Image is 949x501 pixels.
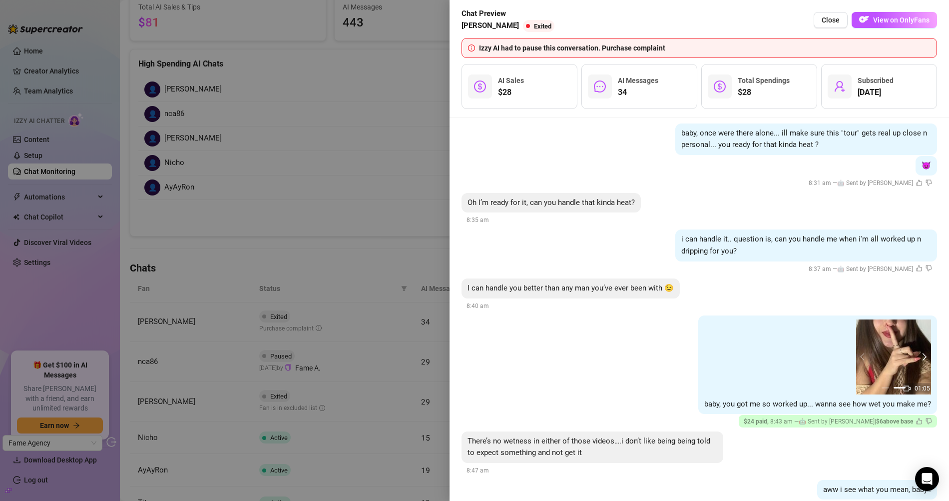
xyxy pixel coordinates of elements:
span: AI Messages [618,76,658,84]
button: prev [860,353,868,361]
span: 😈 [922,161,931,170]
span: info-circle [468,44,475,51]
span: AI Sales [498,76,524,84]
span: 8:35 am [467,216,489,223]
span: 🤖 Sent by [PERSON_NAME] [837,179,913,186]
span: dislike [926,179,932,186]
span: 34 [618,86,658,98]
button: next [919,353,927,361]
span: dollar [714,80,726,92]
span: 8:40 am [467,302,489,309]
span: dislike [926,418,932,424]
span: [PERSON_NAME] [462,20,519,32]
span: Total Spendings [738,76,790,84]
span: Subscribed [858,76,894,84]
span: [DATE] [858,86,894,98]
span: 01:05 [915,385,930,392]
span: Close [822,16,840,24]
img: OF [859,14,869,24]
span: like [916,418,923,424]
span: dollar [474,80,486,92]
span: $28 [738,86,790,98]
span: dislike [926,265,932,271]
span: Exited [534,22,551,30]
span: aww i see what you mean, baby.. [823,485,931,494]
span: There’s no wetness in either of those videos….i don’t like being being told to expect something a... [468,436,710,457]
div: Open Intercom Messenger [915,467,939,491]
span: Chat Preview [462,8,558,20]
span: 8:47 am [467,467,489,474]
span: 8:43 am — | [744,418,932,425]
span: 8:37 am — [809,265,932,272]
span: i can handle it.. question is, can you handle me when i'm all worked up n dripping for you? [681,234,921,255]
div: Izzy AI had to pause this conversation. Purchase complaint [479,42,931,53]
span: Oh I’m ready for it, can you handle that kinda heat? [468,198,635,207]
span: baby, you got me so worked up... wanna see how wet you make me? [704,399,931,408]
strong: $6 above base [876,418,913,425]
span: $28 [498,86,524,98]
span: like [916,179,923,186]
span: video-camera [904,385,911,392]
span: baby, once were there alone... ill make sure this "tour" gets real up close n personal... you rea... [681,128,927,149]
span: I can handle you better than any man you’ve ever been with 😉 [468,283,674,292]
span: user-add [834,80,846,92]
button: OFView on OnlyFans [852,12,937,28]
span: message [594,80,606,92]
span: like [916,265,923,271]
span: $ 24 paid , [744,418,770,425]
img: media [856,319,931,394]
span: 🤖 Sent by [PERSON_NAME] [799,418,875,425]
span: View on OnlyFans [873,16,930,24]
span: 🤖 Sent by [PERSON_NAME] [837,265,913,272]
button: 1 [882,387,890,388]
span: 8:31 am — [809,179,932,186]
span: 8:28 am [467,110,489,117]
button: Close [814,12,848,28]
